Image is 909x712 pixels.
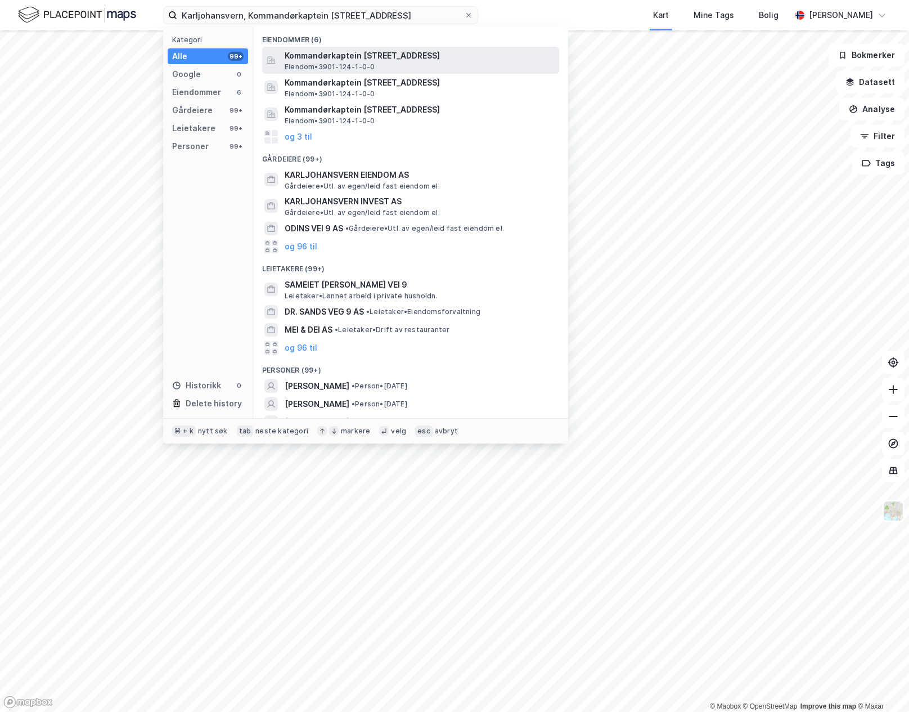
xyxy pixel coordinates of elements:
[253,146,568,166] div: Gårdeiere (99+)
[172,140,209,153] div: Personer
[285,278,555,292] span: SAMEIET [PERSON_NAME] VEI 9
[694,8,734,22] div: Mine Tags
[235,88,244,97] div: 6
[285,195,555,208] span: KARLJOHANSVERN INVEST AS
[285,89,375,98] span: Eiendom • 3901-124-1-0-0
[435,427,458,436] div: avbryt
[253,26,568,47] div: Eiendommer (6)
[285,379,349,393] span: [PERSON_NAME]
[285,182,440,191] span: Gårdeiere • Utl. av egen/leid fast eiendom el.
[341,427,370,436] div: markere
[743,702,798,710] a: OpenStreetMap
[237,426,254,437] div: tab
[345,224,504,233] span: Gårdeiere • Utl. av egen/leid fast eiendom el.
[285,341,317,355] button: og 96 til
[228,124,244,133] div: 99+
[253,256,568,276] div: Leietakere (99+)
[710,702,741,710] a: Mapbox
[172,426,196,437] div: ⌘ + k
[759,8,778,22] div: Bolig
[391,427,406,436] div: velg
[228,106,244,115] div: 99+
[285,305,364,319] span: DR. SANDS VEG 9 AS
[415,426,433,437] div: esc
[852,152,904,174] button: Tags
[809,8,873,22] div: [PERSON_NAME]
[836,71,904,93] button: Datasett
[853,658,909,712] div: Kontrollprogram for chat
[829,44,904,66] button: Bokmerker
[352,400,355,408] span: •
[800,702,856,710] a: Improve this map
[285,415,349,429] span: [PERSON_NAME]
[285,130,312,144] button: og 3 til
[285,76,555,89] span: Kommandørkaptein [STREET_ADDRESS]
[172,68,201,81] div: Google
[285,62,375,71] span: Eiendom • 3901-124-1-0-0
[285,168,555,182] span: KARLJOHANSVERN EIENDOM AS
[653,8,669,22] div: Kart
[172,122,215,135] div: Leietakere
[235,381,244,390] div: 0
[853,658,909,712] iframe: Chat Widget
[285,292,438,301] span: Leietaker • Lønnet arbeid i private husholdn.
[345,224,349,232] span: •
[285,103,555,117] span: Kommandørkaptein [STREET_ADDRESS]
[839,98,904,120] button: Analyse
[172,35,248,44] div: Kategori
[883,500,904,522] img: Z
[352,400,407,409] span: Person • [DATE]
[366,307,370,316] span: •
[235,70,244,79] div: 0
[172,379,221,392] div: Historikk
[228,52,244,61] div: 99+
[285,208,440,217] span: Gårdeiere • Utl. av egen/leid fast eiendom el.
[285,397,349,411] span: [PERSON_NAME]
[352,382,407,391] span: Person • [DATE]
[285,240,317,253] button: og 96 til
[172,104,213,117] div: Gårdeiere
[366,307,480,316] span: Leietaker • Eiendomsforvaltning
[3,696,53,709] a: Mapbox homepage
[172,50,187,63] div: Alle
[352,382,355,390] span: •
[228,142,244,151] div: 99+
[172,86,221,99] div: Eiendommer
[255,427,308,436] div: neste kategori
[335,325,338,334] span: •
[18,5,136,25] img: logo.f888ab2527a4732fd821a326f86c7f29.svg
[198,427,228,436] div: nytt søk
[335,325,449,334] span: Leietaker • Drift av restauranter
[850,125,904,147] button: Filter
[253,357,568,377] div: Personer (99+)
[285,222,343,235] span: ODINS VEI 9 AS
[285,49,555,62] span: Kommandørkaptein [STREET_ADDRESS]
[177,7,464,24] input: Søk på adresse, matrikkel, gårdeiere, leietakere eller personer
[285,323,332,337] span: MEI & DEI AS
[186,397,242,410] div: Delete history
[285,117,375,126] span: Eiendom • 3901-124-1-0-0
